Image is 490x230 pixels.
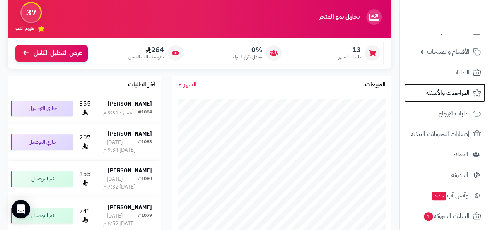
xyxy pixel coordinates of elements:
[103,109,133,117] div: أمس - 9:31 م
[424,212,433,221] span: 1
[404,63,485,82] a: الطلبات
[365,81,386,88] h3: المبيعات
[15,25,34,32] span: تقييم النمو
[76,161,94,197] td: 355
[432,192,446,200] span: جديد
[128,46,164,54] span: 264
[404,104,485,123] a: طلبات الإرجاع
[411,129,470,139] span: إشعارات التحويلات البنكية
[233,54,262,60] span: معدل تكرار الشراء
[427,46,470,57] span: الأقسام والمنتجات
[108,203,152,211] strong: [PERSON_NAME]
[138,139,152,154] div: #1083
[437,19,483,36] img: logo-2.png
[452,67,470,78] span: الطلبات
[76,93,94,124] td: 355
[11,134,73,150] div: جاري التوصيل
[11,101,73,116] div: جاري التوصيل
[108,100,152,108] strong: [PERSON_NAME]
[178,80,196,89] a: الشهر
[338,54,361,60] span: طلبات الشهر
[453,149,468,160] span: العملاء
[319,14,360,21] h3: تحليل نمو المتجر
[233,46,262,54] span: 0%
[404,84,485,102] a: المراجعات والأسئلة
[103,212,138,228] div: [DATE] - [DATE] 6:52 م
[108,166,152,175] strong: [PERSON_NAME]
[438,108,470,119] span: طلبات الإرجاع
[103,175,138,191] div: [DATE] - [DATE] 7:32 م
[431,190,468,201] span: وآتس آب
[426,88,470,98] span: المراجعات والأسئلة
[423,211,470,221] span: السلات المتروكة
[404,125,485,143] a: إشعارات التحويلات البنكية
[11,171,73,187] div: تم التوصيل
[34,49,82,58] span: عرض التحليل الكامل
[128,81,155,88] h3: آخر الطلبات
[15,45,88,62] a: عرض التحليل الكامل
[103,139,138,154] div: [DATE] - [DATE] 9:34 م
[404,166,485,184] a: المدونة
[404,145,485,164] a: العملاء
[138,175,152,191] div: #1080
[12,200,30,218] div: Open Intercom Messenger
[138,109,152,117] div: #1084
[76,124,94,160] td: 207
[404,207,485,225] a: السلات المتروكة1
[404,186,485,205] a: وآتس آبجديد
[184,80,196,89] span: الشهر
[338,46,361,54] span: 13
[128,54,164,60] span: متوسط طلب العميل
[108,130,152,138] strong: [PERSON_NAME]
[451,170,468,180] span: المدونة
[138,212,152,228] div: #1079
[11,208,73,223] div: تم التوصيل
